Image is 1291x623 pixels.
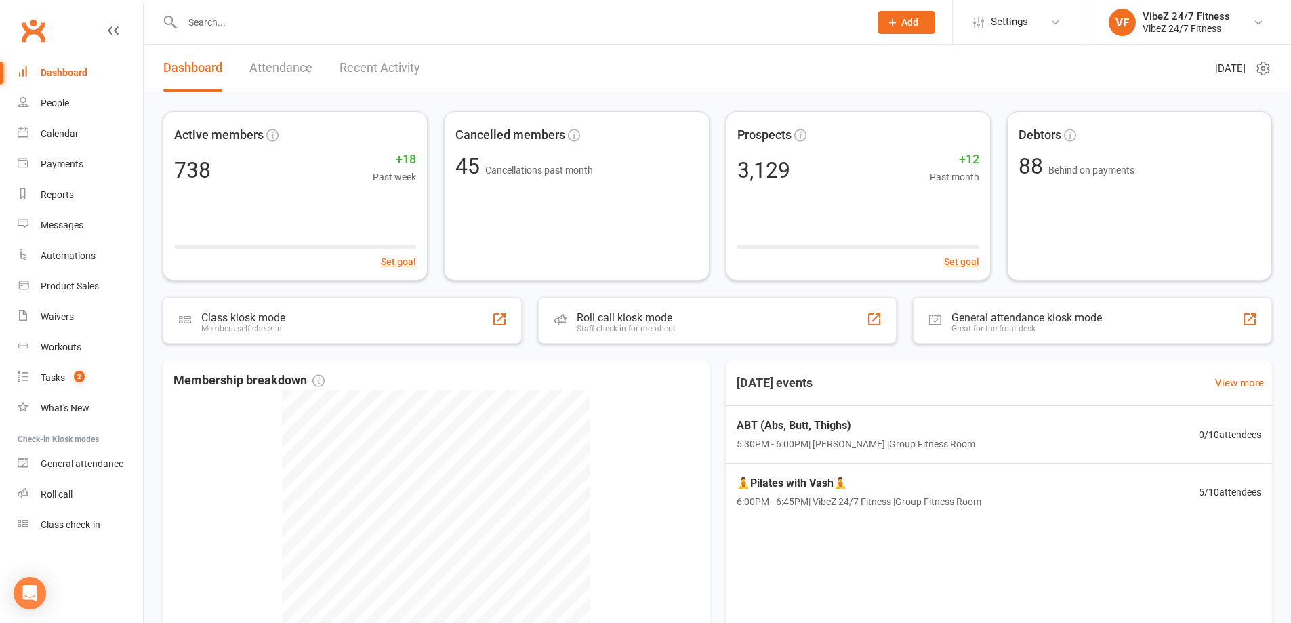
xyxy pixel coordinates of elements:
span: [DATE] [1215,60,1246,77]
div: Members self check-in [201,324,285,334]
span: Settings [991,7,1028,37]
div: Roll call kiosk mode [577,311,675,324]
div: Workouts [41,342,81,353]
div: Dashboard [41,67,87,78]
a: Automations [18,241,143,271]
span: 0 / 10 attendees [1199,427,1261,442]
a: View more [1215,375,1264,391]
a: General attendance kiosk mode [18,449,143,479]
a: Messages [18,210,143,241]
a: Waivers [18,302,143,332]
span: ABT (Abs, Butt, Thighs) [737,417,975,435]
input: Search... [178,13,860,32]
span: Debtors [1019,125,1061,145]
span: +12 [930,150,979,169]
div: People [41,98,69,108]
span: Past month [930,169,979,184]
span: Membership breakdown [173,371,325,390]
div: VibeZ 24/7 Fitness [1143,22,1230,35]
span: 88 [1019,153,1048,179]
h3: [DATE] events [726,371,823,395]
span: Cancelled members [455,125,565,145]
div: Payments [41,159,83,169]
span: Add [901,17,918,28]
div: Calendar [41,128,79,139]
div: VF [1109,9,1136,36]
span: Active members [174,125,264,145]
div: Class check-in [41,519,100,530]
a: Calendar [18,119,143,149]
a: People [18,88,143,119]
a: Tasks 2 [18,363,143,393]
div: Class kiosk mode [201,311,285,324]
span: 🧘Pilates with Vash🧘 [737,475,981,492]
a: Roll call [18,479,143,510]
div: 738 [174,159,211,181]
div: Tasks [41,372,65,383]
div: Reports [41,189,74,200]
span: Past week [373,169,416,184]
span: 45 [455,153,485,179]
span: 6:00PM - 6:45PM | VibeZ 24/7 Fitness | Group Fitness Room [737,494,981,509]
span: 5:30PM - 6:00PM | [PERSON_NAME] | Group Fitness Room [737,437,975,451]
div: Roll call [41,489,73,500]
a: What's New [18,393,143,424]
div: Staff check-in for members [577,324,675,334]
span: 5 / 10 attendees [1199,485,1261,500]
span: Behind on payments [1048,165,1134,176]
a: Clubworx [16,14,50,47]
div: Waivers [41,311,74,322]
a: Attendance [249,45,312,92]
div: Messages [41,220,83,230]
div: Open Intercom Messenger [14,577,46,609]
div: Great for the front desk [951,324,1102,334]
div: 3,129 [737,159,790,181]
button: Add [878,11,935,34]
span: 2 [74,371,85,382]
a: Reports [18,180,143,210]
a: Payments [18,149,143,180]
div: Automations [41,250,96,261]
span: Prospects [737,125,791,145]
div: Product Sales [41,281,99,292]
button: Set goal [944,254,979,269]
a: Dashboard [18,58,143,88]
div: General attendance [41,458,123,469]
span: +18 [373,150,416,169]
span: Cancellations past month [485,165,593,176]
a: Workouts [18,332,143,363]
a: Dashboard [163,45,222,92]
a: Product Sales [18,271,143,302]
a: Recent Activity [340,45,420,92]
a: Class kiosk mode [18,510,143,540]
button: Set goal [381,254,416,269]
div: VibeZ 24/7 Fitness [1143,10,1230,22]
div: What's New [41,403,89,414]
div: General attendance kiosk mode [951,311,1102,324]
